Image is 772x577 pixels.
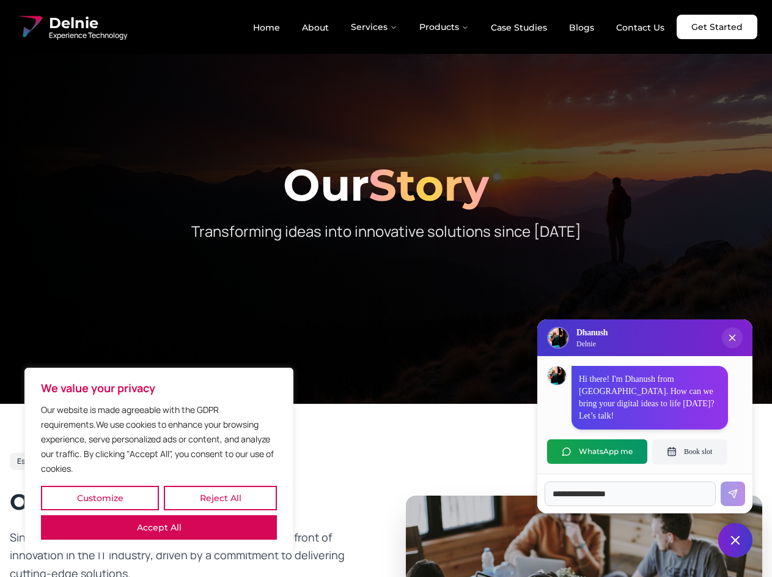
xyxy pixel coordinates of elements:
button: Book slot [652,439,727,464]
button: Reject All [164,486,277,510]
span: Experience Technology [49,31,127,40]
a: Blogs [559,17,604,38]
p: Delnie [576,339,608,349]
button: Close chat [718,523,752,557]
h2: Our Journey [10,490,367,514]
a: Case Studies [481,17,557,38]
a: Home [243,17,290,38]
p: Hi there! I'm Dhanush from [GEOGRAPHIC_DATA]. How can we bring your digital ideas to life [DATE]?... [579,373,721,422]
span: Story [369,158,489,212]
span: Delnie [49,13,127,33]
button: Products [410,15,479,39]
h1: Our [10,163,762,207]
a: About [292,17,339,38]
a: Contact Us [606,17,674,38]
h3: Dhanush [576,327,608,339]
img: Delnie Logo [15,12,44,42]
p: Transforming ideas into innovative solutions since [DATE] [152,221,621,241]
a: Delnie Logo Full [15,12,127,42]
button: Customize [41,486,159,510]
button: WhatsApp me [547,439,647,464]
button: Close chat popup [722,327,743,348]
a: Get Started [677,15,757,39]
button: Accept All [41,515,277,540]
p: We value your privacy [41,381,277,395]
p: Our website is made agreeable with the GDPR requirements.We use cookies to enhance your browsing ... [41,403,277,476]
span: Est. 2017 [17,456,47,466]
img: Dhanush [548,367,566,385]
img: Delnie Logo [548,328,568,348]
nav: Main [243,15,674,39]
button: Services [341,15,407,39]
